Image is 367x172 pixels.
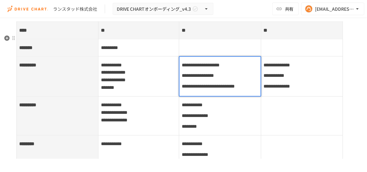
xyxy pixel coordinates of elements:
span: DRIVE CHARTオンボーディング_v4.3 [117,5,191,13]
div: [EMAIL_ADDRESS][DOMAIN_NAME] [315,5,354,13]
button: [EMAIL_ADDRESS][DOMAIN_NAME] [301,3,364,15]
img: i9VDDS9JuLRLX3JIUyK59LcYp6Y9cayLPHs4hOxMB9W [8,4,48,14]
span: 共有 [285,5,294,12]
div: ランスタッド株式会社 [53,6,97,12]
button: 共有 [272,3,299,15]
button: DRIVE CHARTオンボーディング_v4.3 [113,3,214,15]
